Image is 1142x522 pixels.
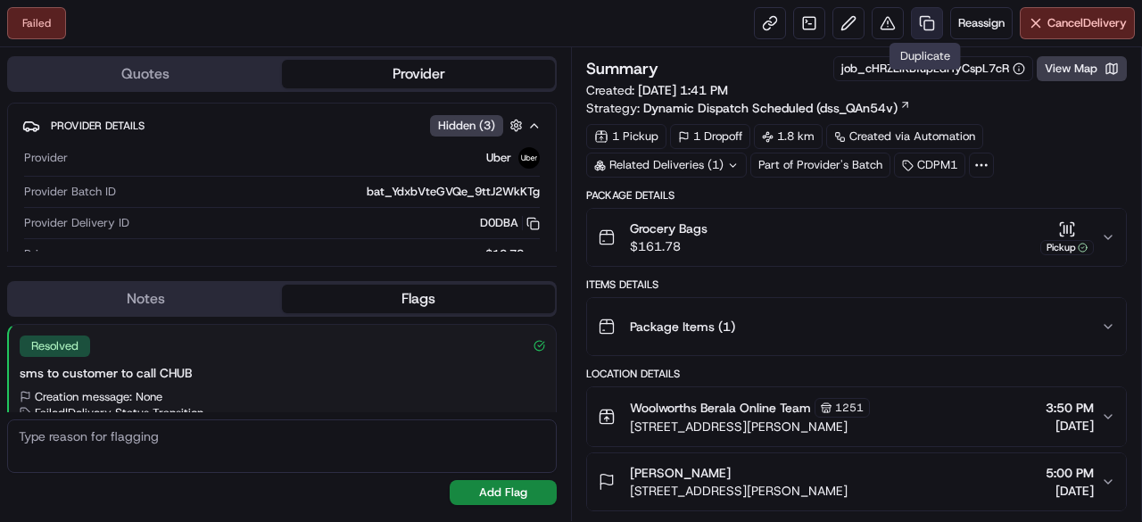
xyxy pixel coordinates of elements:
[835,401,864,415] span: 1251
[958,15,1005,31] span: Reassign
[643,99,898,117] span: Dynamic Dispatch Scheduled (dss_QAn54v)
[24,246,51,262] span: Price
[480,215,540,231] button: D0DBA
[9,60,282,88] button: Quotes
[1037,56,1127,81] button: View Map
[20,336,90,357] div: Resolved
[1040,240,1094,255] div: Pickup
[24,215,129,231] span: Provider Delivery ID
[894,153,965,178] div: CDPM1
[1046,417,1094,435] span: [DATE]
[35,405,203,421] span: Failed | Delivery Status Transition
[1040,220,1094,255] button: Pickup
[950,7,1013,39] button: Reassign
[586,81,728,99] span: Created:
[35,389,162,405] span: Creation message: None
[587,387,1126,446] button: Woolworths Berala Online Team1251[STREET_ADDRESS][PERSON_NAME]3:50 PM[DATE]
[630,237,708,255] span: $161.78
[586,278,1127,292] div: Items Details
[890,43,961,70] div: Duplicate
[20,364,545,382] div: sms to customer to call CHUB
[638,82,728,98] span: [DATE] 1:41 PM
[430,114,527,137] button: Hidden (3)
[587,298,1126,355] button: Package Items (1)
[586,367,1127,381] div: Location Details
[586,99,911,117] div: Strategy:
[1046,399,1094,417] span: 3:50 PM
[586,124,666,149] div: 1 Pickup
[486,150,511,166] span: Uber
[24,150,68,166] span: Provider
[485,246,524,261] span: $10.78
[587,453,1126,510] button: [PERSON_NAME][STREET_ADDRESS][PERSON_NAME]5:00 PM[DATE]
[282,285,555,313] button: Flags
[450,480,557,505] button: Add Flag
[22,111,542,140] button: Provider DetailsHidden (3)
[754,124,823,149] div: 1.8 km
[367,184,540,200] span: bat_YdxbVteGVQe_9ttJ2WkKTg
[9,285,282,313] button: Notes
[51,119,145,133] span: Provider Details
[1046,464,1094,482] span: 5:00 PM
[438,118,495,134] span: Hidden ( 3 )
[518,147,540,169] img: uber-new-logo.jpeg
[1046,482,1094,500] span: [DATE]
[282,60,555,88] button: Provider
[383,246,540,262] button: $10.78
[670,124,750,149] div: 1 Dropoff
[630,418,870,435] span: [STREET_ADDRESS][PERSON_NAME]
[630,220,708,237] span: Grocery Bags
[586,188,1127,203] div: Package Details
[1020,7,1135,39] button: CancelDelivery
[586,61,658,77] h3: Summary
[826,124,983,149] a: Created via Automation
[630,318,735,336] span: Package Items ( 1 )
[586,153,747,178] div: Related Deliveries (1)
[630,399,811,417] span: Woolworths Berala Online Team
[630,482,848,500] span: [STREET_ADDRESS][PERSON_NAME]
[587,209,1126,266] button: Grocery Bags$161.78Pickup
[1047,15,1127,31] span: Cancel Delivery
[841,61,1025,77] button: job_cHRZEiKBfupLdHyCspL7cR
[643,99,911,117] a: Dynamic Dispatch Scheduled (dss_QAn54v)
[630,464,731,482] span: [PERSON_NAME]
[24,184,116,200] span: Provider Batch ID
